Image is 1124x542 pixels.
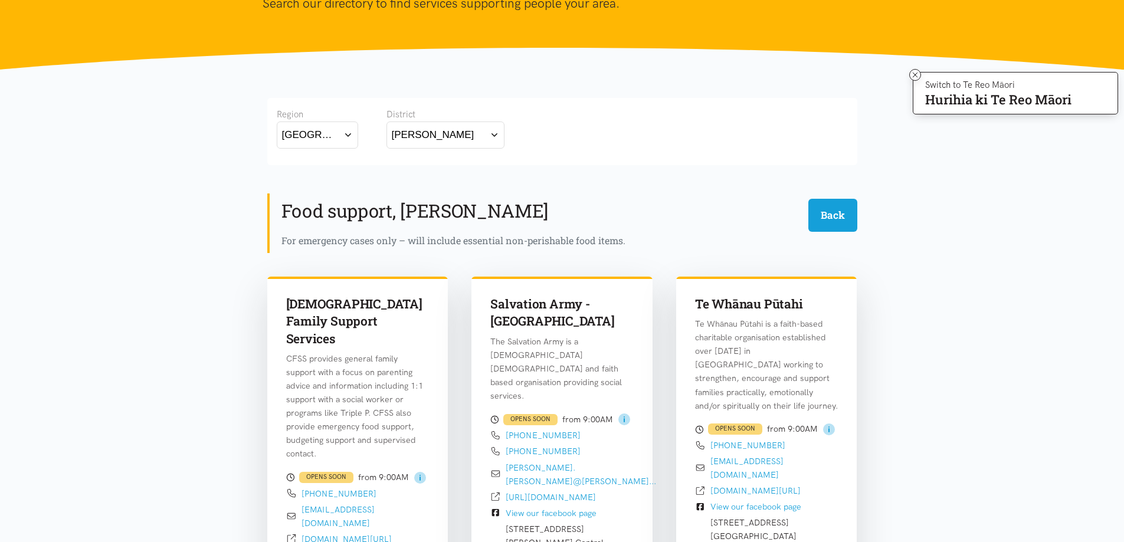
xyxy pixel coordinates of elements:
div: Region [277,107,358,121]
div: OPENS SOON [708,423,762,435]
a: [PHONE_NUMBER] [506,446,581,456]
h3: [DEMOGRAPHIC_DATA] Family Support Services [286,295,430,347]
a: [EMAIL_ADDRESS][DOMAIN_NAME] [710,456,784,480]
a: [URL][DOMAIN_NAME] [506,492,596,502]
div: [PERSON_NAME] [392,127,474,143]
a: View our facebook page [710,501,801,512]
div: OPENS SOON [503,414,558,425]
button: [GEOGRAPHIC_DATA] [277,121,358,148]
p: Te Whānau Pūtahi is a faith-based charitable organisation established over [DATE] in [GEOGRAPHIC_... [695,317,838,412]
a: [EMAIL_ADDRESS][DOMAIN_NAME] [302,504,375,528]
div: District [386,107,504,121]
a: [PHONE_NUMBER] [302,488,376,499]
div: For emergency cases only – will include essential non-perishable food items. [281,233,857,248]
h2: Food support, [PERSON_NAME] [281,199,549,224]
div: from 9:00AM [490,412,634,426]
a: [PHONE_NUMBER] [506,430,581,441]
h3: Salvation Army - [GEOGRAPHIC_DATA] [490,295,634,330]
p: The Salvation Army is a [DEMOGRAPHIC_DATA] [DEMOGRAPHIC_DATA] and faith based organisation provid... [490,335,634,403]
p: CFSS provides general family support with a focus on parenting advice and information including 1... [286,352,430,461]
p: Hurihia ki Te Reo Māori [925,94,1071,105]
button: Back [808,199,857,231]
a: [PERSON_NAME].[PERSON_NAME]@[PERSON_NAME]... [506,462,656,487]
div: [GEOGRAPHIC_DATA] [282,127,339,143]
a: [PHONE_NUMBER] [710,440,785,451]
button: [PERSON_NAME] [386,121,504,148]
p: Switch to Te Reo Māori [925,81,1071,88]
a: [DOMAIN_NAME][URL] [710,485,801,496]
div: OPENS SOON [299,472,353,483]
div: from 9:00AM [286,470,430,484]
h3: Te Whānau Pūtahi [695,295,838,313]
a: View our facebook page [506,508,597,518]
div: from 9:00AM [695,422,838,436]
